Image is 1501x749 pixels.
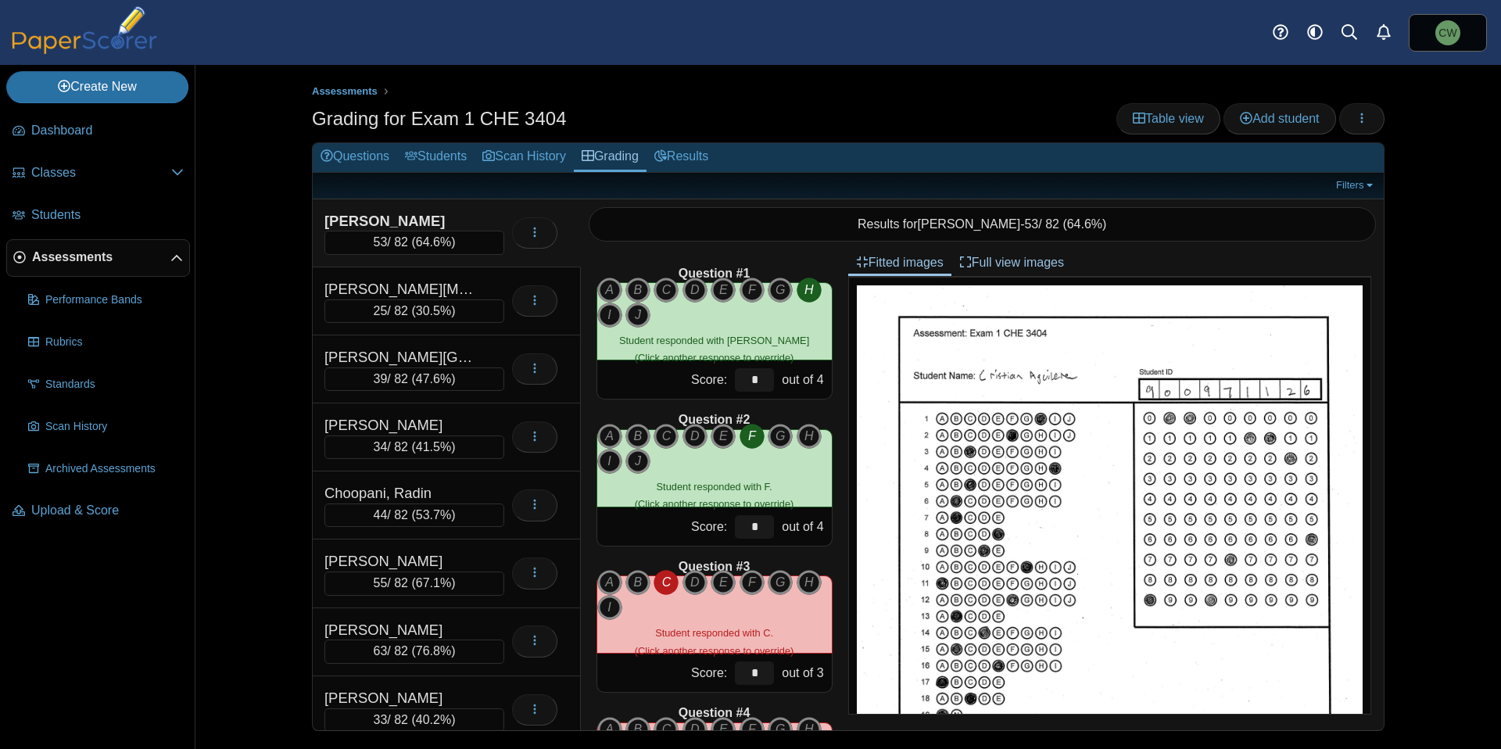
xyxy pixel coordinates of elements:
span: Rubrics [45,335,184,350]
span: 64.6% [416,235,451,249]
span: Christian Wallen [1438,27,1456,38]
div: / 82 ( ) [324,231,504,254]
i: F [740,570,765,595]
span: 64.6% [1067,217,1102,231]
b: Question #1 [679,265,750,282]
div: / 82 ( ) [324,299,504,323]
i: I [597,449,622,474]
i: H [797,424,822,449]
span: Students [31,206,184,224]
a: Christian Wallen [1409,14,1487,52]
small: (Click another response to override) [635,627,793,656]
div: Results for - / 82 ( ) [589,207,1377,242]
a: Students [397,143,475,172]
span: Student responded with F. [657,481,772,493]
div: [PERSON_NAME] [324,551,481,572]
span: 25 [374,304,388,317]
span: 39 [374,372,388,385]
span: Standards [45,377,184,392]
i: G [768,424,793,449]
span: Assessments [312,85,378,97]
a: Table view [1116,103,1220,134]
i: G [768,570,793,595]
i: A [597,278,622,303]
small: (Click another response to override) [635,481,793,510]
div: Score: [597,654,732,692]
div: Score: [597,360,732,399]
img: PaperScorer [6,6,163,54]
span: Performance Bands [45,292,184,308]
a: Filters [1332,177,1380,193]
a: Standards [22,366,190,403]
b: Question #2 [679,411,750,428]
div: Choopani, Radin [324,483,481,504]
span: 53 [374,235,388,249]
i: D [682,278,708,303]
div: out of 4 [778,507,831,546]
div: out of 3 [778,654,831,692]
b: Question #3 [679,558,750,575]
i: C [654,278,679,303]
span: 67.1% [416,576,451,590]
span: 53.7% [416,508,451,521]
span: Add student [1240,112,1319,125]
span: [PERSON_NAME] [918,217,1021,231]
i: D [682,717,708,742]
a: Grading [574,143,647,172]
a: Questions [313,143,397,172]
small: (Click another response to override) [619,335,809,364]
span: 30.5% [416,304,451,317]
i: A [597,717,622,742]
i: A [597,424,622,449]
i: E [711,717,736,742]
a: Rubrics [22,324,190,361]
span: 63 [374,644,388,658]
div: [PERSON_NAME] [324,620,481,640]
span: 41.5% [416,440,451,453]
span: Student responded with C. [655,627,773,639]
a: Results [647,143,716,172]
span: 44 [374,508,388,521]
i: D [682,424,708,449]
div: / 82 ( ) [324,572,504,595]
a: Assessments [308,82,382,102]
a: PaperScorer [6,43,163,56]
i: F [740,424,765,449]
i: H [797,570,822,595]
span: 76.8% [416,644,451,658]
span: 55 [374,576,388,590]
i: G [768,717,793,742]
i: B [625,570,650,595]
a: Alerts [1367,16,1401,50]
h1: Grading for Exam 1 CHE 3404 [312,106,567,132]
div: [PERSON_NAME][MEDICAL_DATA] [324,279,481,299]
a: Students [6,197,190,235]
a: Archived Assessments [22,450,190,488]
a: Fitted images [848,249,951,276]
div: / 82 ( ) [324,708,504,732]
i: H [797,717,822,742]
span: 53 [1024,217,1038,231]
span: Classes [31,164,171,181]
span: Scan History [45,419,184,435]
a: Scan History [475,143,574,172]
div: / 82 ( ) [324,504,504,527]
i: I [597,303,622,328]
i: J [625,449,650,474]
a: Upload & Score [6,493,190,530]
div: [PERSON_NAME][GEOGRAPHIC_DATA] [324,347,481,367]
i: C [654,570,679,595]
a: Classes [6,155,190,192]
span: Table view [1133,112,1204,125]
span: 40.2% [416,713,451,726]
i: E [711,278,736,303]
i: E [711,424,736,449]
a: Performance Bands [22,281,190,319]
div: Score: [597,507,732,546]
i: F [740,278,765,303]
i: D [682,570,708,595]
i: B [625,717,650,742]
a: Create New [6,71,188,102]
div: / 82 ( ) [324,640,504,663]
a: Scan History [22,408,190,446]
